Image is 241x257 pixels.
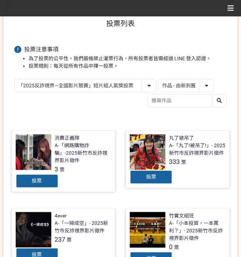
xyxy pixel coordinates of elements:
[181,159,186,165] span: 票
[126,130,230,188] a: 丸了被吊了A-「丸了!被吊了!」- 2025新竹市反詐視界影片徵件333票投票
[55,165,58,173] span: 3
[29,55,227,62] li: 為了投票的公平性，我們嚴格禁止灌票行為，所有投票者皆需經過 LINE 登入認證。
[29,62,227,70] li: 投票規則：每天從所有作品中擇一投票。
[67,237,72,243] span: 票
[169,142,226,157] div: A-「丸了!被吊了!」- 2025新竹市反詐視界影片徵件
[169,134,194,142] div: 丸了被吊了
[32,178,42,184] span: 投票
[169,243,173,251] span: 0
[55,212,67,220] div: 4ever
[174,245,179,250] span: 票
[169,212,194,220] div: 竹實文組班
[14,19,227,28] h1: 投票列表
[55,220,112,235] div: A-「一掃成空」- 2025新竹市反詐視界影片徵件
[55,142,112,164] div: A-「網路購物詐騙」-2025新竹市反詐視界影片徵件
[55,236,66,243] span: 237
[148,94,226,107] input: 搜尋作品
[146,174,156,180] span: 投票
[169,158,180,165] span: 333
[60,167,65,173] span: 票
[24,46,58,53] span: 投票注意事項
[169,220,226,242] div: A-「小本投資，一本萬利？」- 2025新竹市反詐視界影片徵件
[55,134,80,142] div: 消費正義隊
[12,130,116,192] a: 消費正義隊A-「網路購物詐騙」-2025新竹市反詐視界影片徵件3票投票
